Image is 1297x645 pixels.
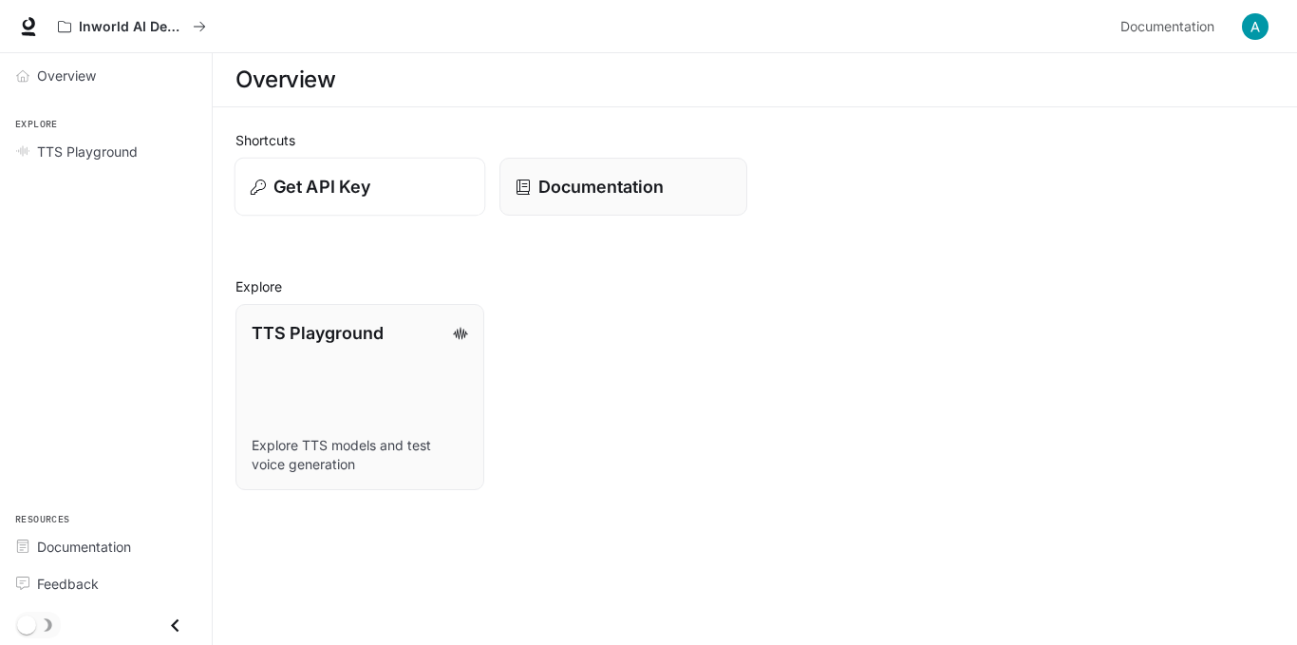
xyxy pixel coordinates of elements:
span: Documentation [1120,15,1214,39]
button: Get API Key [235,158,485,217]
span: Dark mode toggle [17,614,36,635]
a: Documentation [8,530,204,563]
a: TTS PlaygroundExplore TTS models and test voice generation [235,304,484,490]
a: TTS Playground [8,135,204,168]
h2: Explore [235,276,1274,296]
span: Feedback [37,574,99,594]
p: Inworld AI Demos [79,19,185,35]
span: TTS Playground [37,142,138,161]
button: All workspaces [49,8,215,46]
span: Overview [37,66,96,85]
p: Documentation [538,174,664,199]
a: Feedback [8,567,204,600]
button: Close drawer [154,606,197,645]
p: Explore TTS models and test voice generation [252,436,468,474]
a: Documentation [499,158,748,216]
p: Get API Key [273,174,370,199]
button: User avatar [1236,8,1274,46]
a: Overview [8,59,204,92]
a: Documentation [1113,8,1229,46]
p: TTS Playground [252,320,384,346]
h1: Overview [235,61,335,99]
h2: Shortcuts [235,130,1274,150]
img: User avatar [1242,13,1269,40]
span: Documentation [37,537,131,557]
